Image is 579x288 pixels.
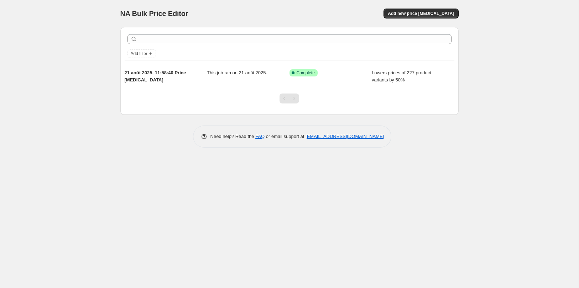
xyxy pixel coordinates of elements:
[388,11,454,16] span: Add new price [MEDICAL_DATA]
[384,9,458,18] button: Add new price [MEDICAL_DATA]
[306,134,384,139] a: [EMAIL_ADDRESS][DOMAIN_NAME]
[131,51,147,57] span: Add filter
[255,134,265,139] a: FAQ
[372,70,431,82] span: Lowers prices of 227 product variants by 50%
[280,94,299,103] nav: Pagination
[125,70,186,82] span: 21 août 2025, 11:58:40 Price [MEDICAL_DATA]
[207,70,267,75] span: This job ran on 21 août 2025.
[120,10,188,17] span: NA Bulk Price Editor
[127,49,156,58] button: Add filter
[297,70,315,76] span: Complete
[210,134,256,139] span: Need help? Read the
[265,134,306,139] span: or email support at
